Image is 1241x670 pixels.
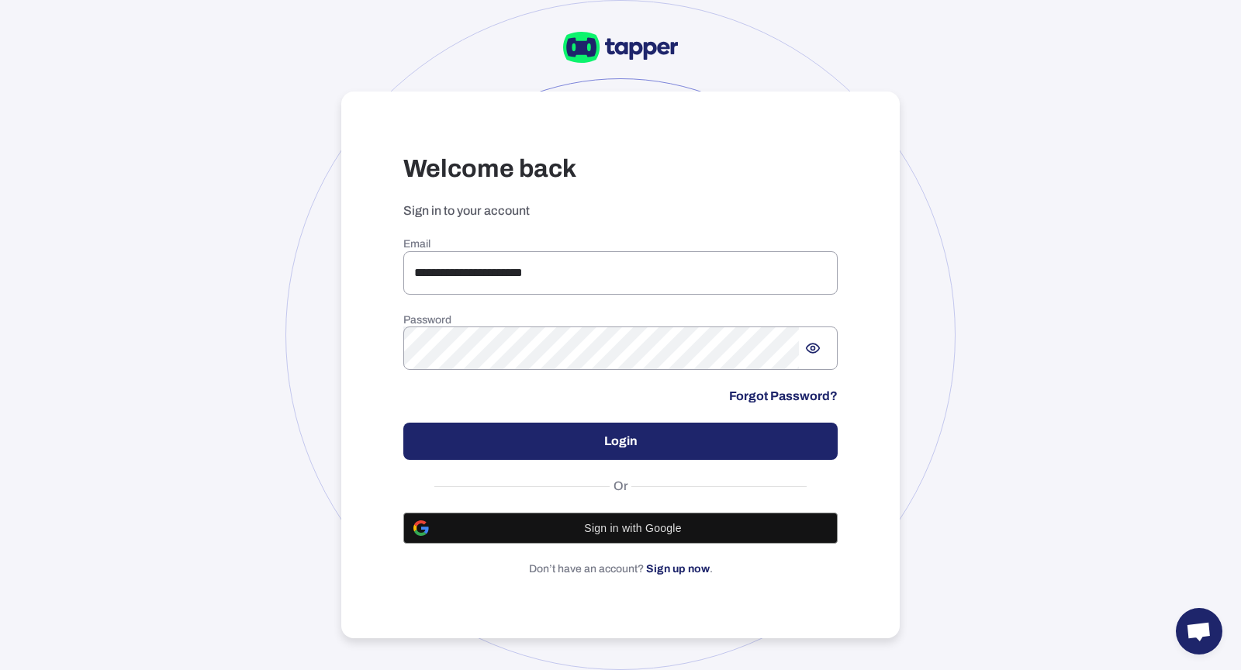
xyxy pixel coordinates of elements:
[1176,608,1222,654] div: Open chat
[403,513,838,544] button: Sign in with Google
[610,478,632,494] span: Or
[729,389,838,404] a: Forgot Password?
[403,203,838,219] p: Sign in to your account
[403,562,838,576] p: Don’t have an account? .
[403,154,838,185] h3: Welcome back
[438,522,828,534] span: Sign in with Google
[403,237,838,251] h6: Email
[646,563,710,575] a: Sign up now
[403,313,838,327] h6: Password
[403,423,838,460] button: Login
[799,334,827,362] button: Show password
